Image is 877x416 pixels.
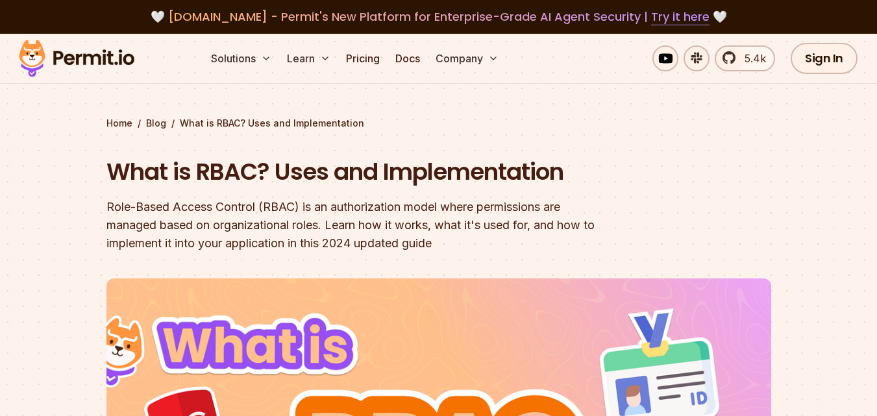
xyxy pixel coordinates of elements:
span: [DOMAIN_NAME] - Permit's New Platform for Enterprise-Grade AI Agent Security | [168,8,710,25]
a: Pricing [341,45,385,71]
a: Sign In [791,43,858,74]
a: Home [106,117,132,130]
img: Permit logo [13,36,140,80]
a: Docs [390,45,425,71]
div: Role-Based Access Control (RBAC) is an authorization model where permissions are managed based on... [106,198,605,252]
a: Blog [146,117,166,130]
button: Company [430,45,504,71]
button: Learn [282,45,336,71]
a: Try it here [651,8,710,25]
a: 5.4k [715,45,775,71]
button: Solutions [206,45,277,71]
span: 5.4k [737,51,766,66]
div: / / [106,117,771,130]
h1: What is RBAC? Uses and Implementation [106,156,605,188]
div: 🤍 🤍 [31,8,846,26]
